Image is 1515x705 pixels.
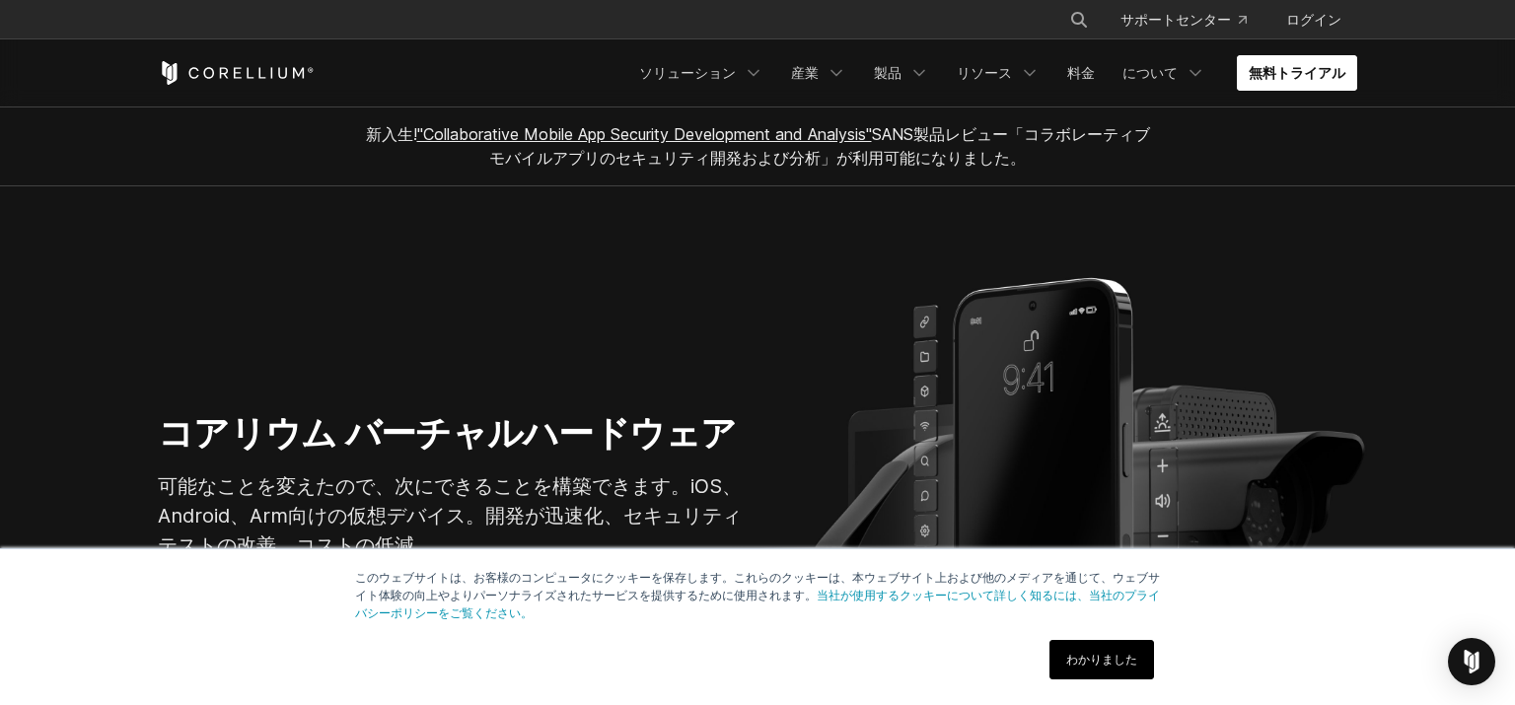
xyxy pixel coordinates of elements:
[366,124,1150,168] span: 新入生! SANS製品レビュー「コラボレーティブモバイルアプリのセキュリティ開発および分析」が利用可能になりました。
[945,55,1051,91] a: リソース
[779,55,858,91] a: 産業
[1061,2,1097,37] button: 検索
[158,411,750,456] h1: コアリウム バーチャルハードウェア
[355,569,1160,622] p: このウェブサイトは、お客様のコンピュータにクッキーを保存します。これらのクッキーは、本ウェブサイト上および他のメディアを通じて、ウェブサイト体験の向上やよりパーソナライズされたサービスを提供する...
[627,55,1357,91] div: ナビゲーションメニュー
[1448,638,1495,685] div: インターコムメッセンジャーを開く
[1111,55,1217,91] a: について
[417,124,872,144] a: "Collaborative Mobile App Security Development and Analysis"
[1049,640,1154,679] a: わかりました
[1046,2,1357,37] div: ナビゲーションメニュー
[158,471,750,560] p: 可能なことを変えたので、次にできることを構築できます。iOS、Android、Arm向けの仮想デバイス。開発が迅速化、セキュリティテストの改善、コストの低減。
[1270,2,1357,37] a: ログイン
[862,55,941,91] a: 製品
[1237,55,1357,91] a: 無料トライアル
[1055,55,1107,91] a: 料金
[627,55,775,91] a: ソリューション
[1105,2,1262,37] a: サポートセンター
[158,61,315,85] a: コアリウム・ホーム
